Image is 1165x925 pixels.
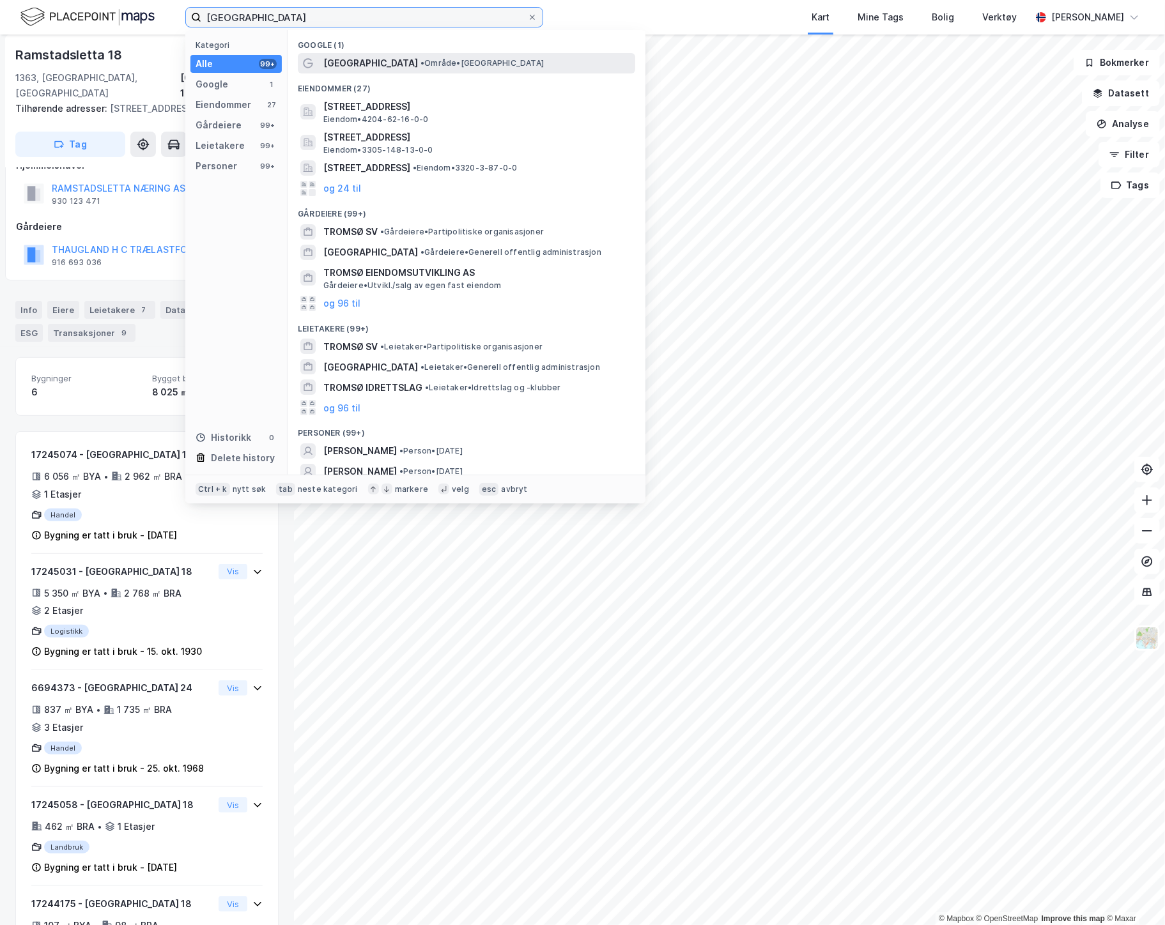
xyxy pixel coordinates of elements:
[44,528,177,543] div: Bygning er tatt i bruk - [DATE]
[323,296,360,311] button: og 96 til
[259,59,277,69] div: 99+
[932,10,954,25] div: Bolig
[1086,111,1160,137] button: Analyse
[323,360,418,375] span: [GEOGRAPHIC_DATA]
[45,819,95,834] div: 462 ㎡ BRA
[52,257,102,268] div: 916 693 036
[196,56,213,72] div: Alle
[103,588,108,598] div: •
[323,130,630,145] span: [STREET_ADDRESS]
[399,446,403,455] span: •
[160,301,224,319] div: Datasett
[420,247,424,257] span: •
[44,603,83,618] div: 2 Etasjer
[1101,864,1165,925] div: Kontrollprogram for chat
[1051,10,1124,25] div: [PERSON_NAME]
[420,247,601,257] span: Gårdeiere • Generell offentlig administrasjon
[31,385,142,400] div: 6
[323,181,361,196] button: og 24 til
[288,314,645,337] div: Leietakere (99+)
[31,680,213,696] div: 6694373 - [GEOGRAPHIC_DATA] 24
[266,100,277,110] div: 27
[420,362,424,372] span: •
[420,58,424,68] span: •
[276,483,295,496] div: tab
[16,219,278,234] div: Gårdeiere
[44,644,202,659] div: Bygning er tatt i bruk - 15. okt. 1930
[152,385,263,400] div: 8 025 ㎡
[31,564,213,579] div: 17245031 - [GEOGRAPHIC_DATA] 18
[31,373,142,384] span: Bygninger
[1100,172,1160,198] button: Tags
[124,586,181,601] div: 2 768 ㎡ BRA
[196,118,242,133] div: Gårdeiere
[44,702,93,717] div: 837 ㎡ BYA
[196,138,245,153] div: Leietakere
[298,484,358,494] div: neste kategori
[266,432,277,443] div: 0
[180,70,279,101] div: [GEOGRAPHIC_DATA], 10/150
[44,720,83,735] div: 3 Etasjer
[323,56,418,71] span: [GEOGRAPHIC_DATA]
[15,101,268,116] div: [STREET_ADDRESS]
[15,103,110,114] span: Tilhørende adresser:
[812,10,829,25] div: Kart
[420,362,600,372] span: Leietaker • Generell offentlig administrasjon
[323,99,630,114] span: [STREET_ADDRESS]
[259,161,277,171] div: 99+
[399,466,403,476] span: •
[380,227,384,236] span: •
[125,469,182,484] div: 2 962 ㎡ BRA
[399,466,463,477] span: Person • [DATE]
[31,896,213,912] div: 17244175 - [GEOGRAPHIC_DATA] 18
[939,914,974,923] a: Mapbox
[259,141,277,151] div: 99+
[380,342,384,351] span: •
[47,301,79,319] div: Eiere
[96,705,101,715] div: •
[15,324,43,342] div: ESG
[196,158,237,174] div: Personer
[413,163,517,173] span: Eiendom • 3320-3-87-0-0
[323,380,422,395] span: TROMSØ IDRETTSLAG
[288,73,645,96] div: Eiendommer (27)
[266,79,277,89] div: 1
[380,342,543,352] span: Leietaker • Partipolitiske organisasjoner
[1099,142,1160,167] button: Filter
[323,280,502,291] span: Gårdeiere • Utvikl./salg av egen fast eiendom
[44,469,101,484] div: 6 056 ㎡ BYA
[323,400,360,415] button: og 96 til
[15,45,125,65] div: Ramstadsletta 18
[288,199,645,222] div: Gårdeiere (99+)
[420,58,544,68] span: Område • [GEOGRAPHIC_DATA]
[211,450,275,466] div: Delete history
[15,132,125,157] button: Tag
[196,483,230,496] div: Ctrl + k
[84,301,155,319] div: Leietakere
[425,383,561,393] span: Leietaker • Idrettslag og -klubber
[323,224,378,240] span: TROMSØ SV
[118,819,155,834] div: 1 Etasjer
[982,10,1017,25] div: Verktøy
[380,227,544,237] span: Gårdeiere • Partipolitiske organisasjoner
[219,896,247,912] button: Vis
[15,70,180,101] div: 1363, [GEOGRAPHIC_DATA], [GEOGRAPHIC_DATA]
[137,303,150,316] div: 7
[1101,864,1165,925] iframe: Chat Widget
[323,265,630,280] span: TROMSØ EIENDOMSUTVIKLING AS
[201,8,527,27] input: Søk på adresse, matrikkel, gårdeiere, leietakere eller personer
[48,324,135,342] div: Transaksjoner
[323,443,397,459] span: [PERSON_NAME]
[395,484,428,494] div: markere
[323,245,418,260] span: [GEOGRAPHIC_DATA]
[413,163,417,172] span: •
[97,822,102,832] div: •
[44,586,100,601] div: 5 350 ㎡ BYA
[196,97,251,112] div: Eiendommer
[452,484,469,494] div: velg
[399,446,463,456] span: Person • [DATE]
[44,761,204,776] div: Bygning er tatt i bruk - 25. okt. 1968
[52,196,100,206] div: 930 123 471
[31,447,213,462] div: 17245074 - [GEOGRAPHIC_DATA] 18
[1082,80,1160,106] button: Datasett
